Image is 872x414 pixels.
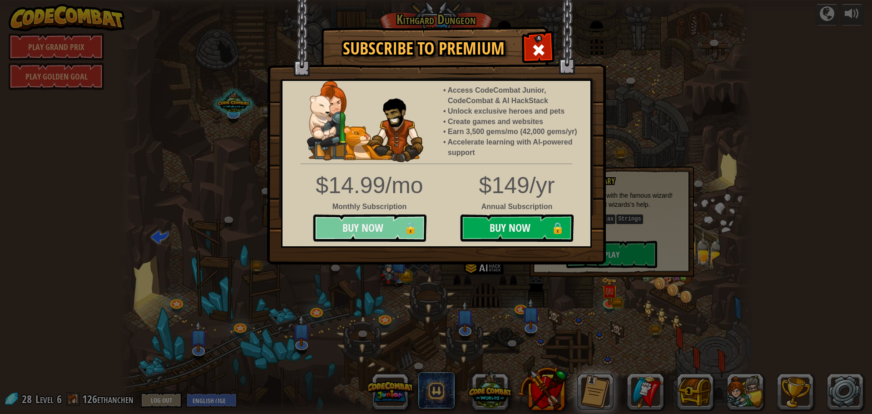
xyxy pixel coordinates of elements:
li: Unlock exclusive heroes and pets [448,106,581,117]
div: Annual Subscription [276,202,597,212]
button: Buy Now🔒 [313,214,426,242]
div: Monthly Subscription [309,202,430,212]
h1: Subscribe to Premium [331,39,517,58]
div: $14.99/mo [309,170,430,202]
li: Access CodeCombat Junior, CodeCombat & AI HackStack [448,85,581,106]
li: Create games and websites [448,117,581,127]
img: anya-and-nando-pet.webp [307,81,423,162]
div: $149/yr [276,170,597,202]
li: Accelerate learning with AI-powered support [448,137,581,158]
li: Earn 3,500 gems/mo (42,000 gems/yr) [448,127,581,137]
button: Buy Now🔒 [460,214,574,242]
